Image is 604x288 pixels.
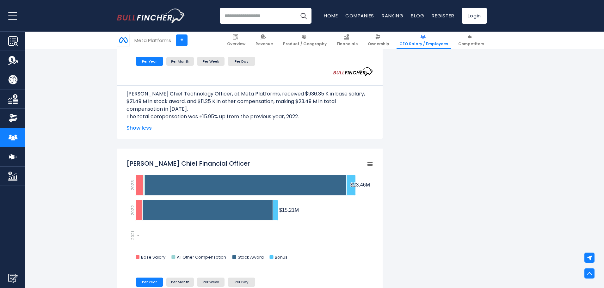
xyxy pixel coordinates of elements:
[334,32,361,49] a: Financials
[130,205,136,215] text: 2022
[130,231,136,240] text: 2021
[382,12,403,19] a: Ranking
[324,12,338,19] a: Home
[432,12,454,19] a: Register
[117,34,129,46] img: META logo
[238,254,264,260] text: Stock Award
[126,124,373,132] span: Show less
[134,37,171,44] div: Meta Platforms
[166,278,194,286] li: Per Month
[126,156,373,267] svg: Susan Li Chief Financial Officer
[224,32,248,49] a: Overview
[227,41,245,46] span: Overview
[141,254,166,260] text: Base Salary
[337,41,358,46] span: Financials
[280,32,330,49] a: Product / Geography
[397,32,451,49] a: CEO Salary / Employees
[256,41,273,46] span: Revenue
[126,90,373,113] p: [PERSON_NAME] Chief Technology Officer, at Meta Platforms, received $936.35 K in base salary, $21...
[126,159,250,168] tspan: [PERSON_NAME] Chief Financial Officer
[411,12,424,19] a: Blog
[176,34,188,46] a: +
[458,41,484,46] span: Competitors
[279,207,299,213] tspan: $15.21M
[399,41,448,46] span: CEO Salary / Employees
[8,113,18,123] img: Ownership
[345,12,374,19] a: Companies
[137,233,139,238] text: -
[365,32,392,49] a: Ownership
[350,182,370,187] tspan: $23.46M
[136,278,163,286] li: Per Year
[136,57,163,66] li: Per Year
[197,57,225,66] li: Per Week
[130,180,136,190] text: 2023
[462,8,487,24] a: Login
[283,41,327,46] span: Product / Geography
[228,278,255,286] li: Per Day
[197,278,225,286] li: Per Week
[177,254,226,260] text: All Other Compensation
[117,9,185,23] img: Bullfincher logo
[275,254,287,260] text: Bonus
[253,32,276,49] a: Revenue
[296,8,311,24] button: Search
[126,113,373,120] p: The total compensation was +15.95% up from the previous year, 2022.
[166,57,194,66] li: Per Month
[368,41,389,46] span: Ownership
[455,32,487,49] a: Competitors
[117,9,185,23] a: Go to homepage
[228,57,255,66] li: Per Day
